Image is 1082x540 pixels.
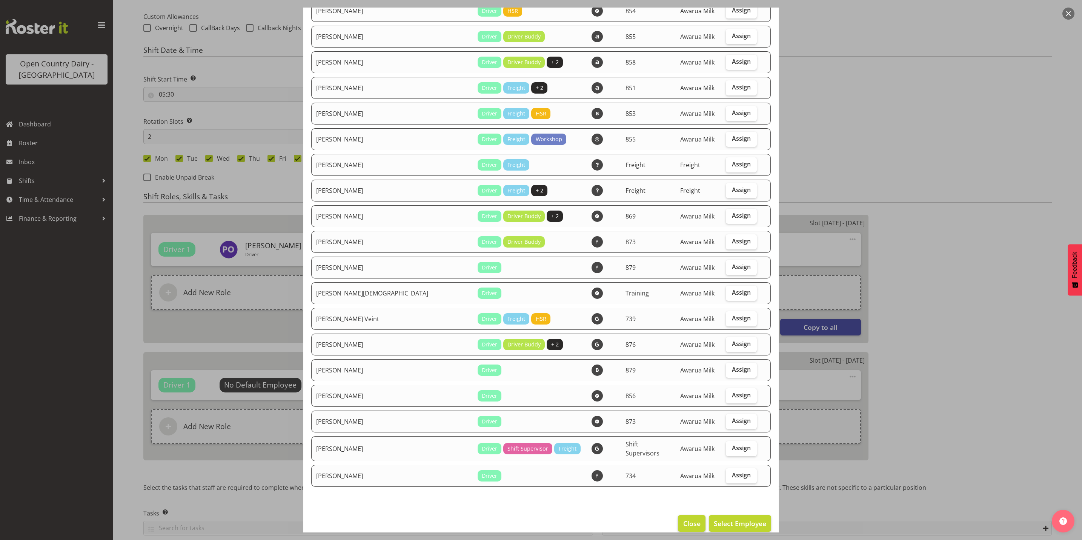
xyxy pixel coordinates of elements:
[311,308,473,330] td: [PERSON_NAME] Veint
[311,51,473,73] td: [PERSON_NAME]
[536,186,543,195] span: + 2
[482,212,497,220] span: Driver
[732,186,751,194] span: Assign
[482,315,497,323] span: Driver
[680,186,700,195] span: Freight
[311,359,473,381] td: [PERSON_NAME]
[311,231,473,253] td: [PERSON_NAME]
[626,417,636,426] span: 873
[507,340,541,349] span: Driver Buddy
[507,161,525,169] span: Freight
[482,417,497,426] span: Driver
[311,282,473,304] td: [PERSON_NAME][DEMOGRAPHIC_DATA]
[507,315,525,323] span: Freight
[482,445,497,453] span: Driver
[626,472,636,480] span: 734
[626,84,636,92] span: 851
[311,334,473,355] td: [PERSON_NAME]
[311,465,473,487] td: [PERSON_NAME]
[482,263,497,272] span: Driver
[626,109,636,118] span: 853
[680,417,715,426] span: Awarua Milk
[680,472,715,480] span: Awarua Milk
[626,186,646,195] span: Freight
[680,366,715,374] span: Awarua Milk
[626,161,646,169] span: Freight
[680,315,715,323] span: Awarua Milk
[311,154,473,176] td: [PERSON_NAME]
[311,205,473,227] td: [PERSON_NAME]
[732,391,751,399] span: Assign
[507,109,525,118] span: Freight
[732,417,751,425] span: Assign
[680,392,715,400] span: Awarua Milk
[680,161,700,169] span: Freight
[551,58,559,66] span: + 2
[680,263,715,272] span: Awarua Milk
[536,109,546,118] span: HSR
[732,6,751,14] span: Assign
[732,444,751,452] span: Assign
[626,440,659,457] span: Shift Supervisors
[482,58,497,66] span: Driver
[680,238,715,246] span: Awarua Milk
[482,109,497,118] span: Driver
[626,392,636,400] span: 856
[732,58,751,65] span: Assign
[1071,252,1078,278] span: Feedback
[680,289,715,297] span: Awarua Milk
[311,257,473,278] td: [PERSON_NAME]
[482,392,497,400] span: Driver
[311,103,473,125] td: [PERSON_NAME]
[507,238,541,246] span: Driver Buddy
[507,7,518,15] span: HSR
[482,32,497,41] span: Driver
[626,340,636,349] span: 876
[732,32,751,40] span: Assign
[311,128,473,150] td: [PERSON_NAME]
[680,212,715,220] span: Awarua Milk
[732,109,751,117] span: Assign
[482,238,497,246] span: Driver
[507,445,548,453] span: Shift Supervisor
[680,84,715,92] span: Awarua Milk
[732,237,751,245] span: Assign
[482,289,497,297] span: Driver
[626,263,636,272] span: 879
[680,109,715,118] span: Awarua Milk
[626,32,636,41] span: 855
[732,340,751,348] span: Assign
[680,7,715,15] span: Awarua Milk
[551,340,559,349] span: + 2
[680,135,715,143] span: Awarua Milk
[680,32,715,41] span: Awarua Milk
[482,84,497,92] span: Driver
[626,58,636,66] span: 858
[536,84,543,92] span: + 2
[311,26,473,48] td: [PERSON_NAME]
[709,515,771,532] button: Select Employee
[732,471,751,479] span: Assign
[626,289,649,297] span: Training
[678,515,705,532] button: Close
[732,83,751,91] span: Assign
[626,238,636,246] span: 873
[507,32,541,41] span: Driver Buddy
[626,212,636,220] span: 869
[311,77,473,99] td: [PERSON_NAME]
[536,135,562,143] span: Workshop
[714,519,766,528] span: Select Employee
[732,263,751,271] span: Assign
[311,180,473,202] td: [PERSON_NAME]
[482,472,497,480] span: Driver
[1059,517,1067,525] img: help-xxl-2.png
[482,7,497,15] span: Driver
[732,314,751,322] span: Assign
[551,212,559,220] span: + 2
[559,445,576,453] span: Freight
[680,340,715,349] span: Awarua Milk
[507,135,525,143] span: Freight
[732,289,751,296] span: Assign
[507,58,541,66] span: Driver Buddy
[482,366,497,374] span: Driver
